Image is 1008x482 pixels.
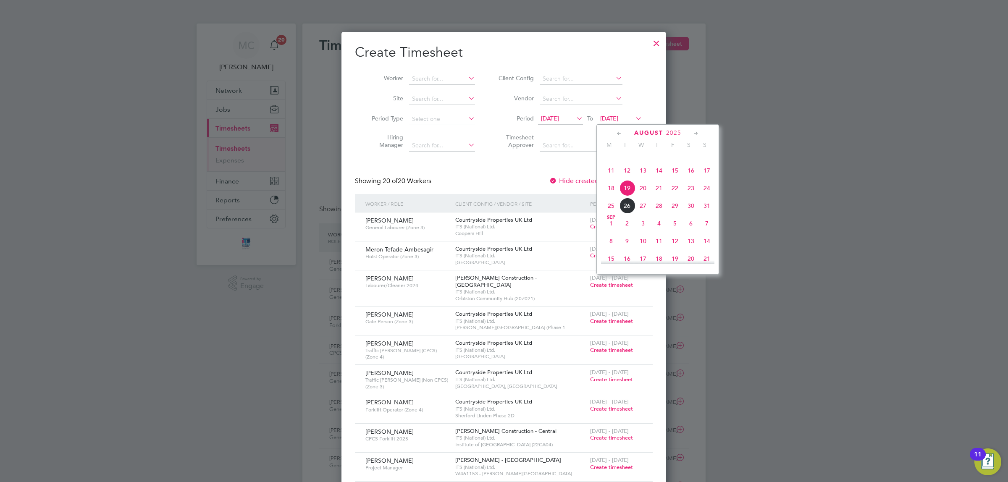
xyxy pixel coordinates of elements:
[455,223,586,230] span: ITS (National) Ltd.
[365,457,414,464] span: [PERSON_NAME]
[590,274,629,281] span: [DATE] - [DATE]
[455,470,586,477] span: W461153 - [PERSON_NAME][GEOGRAPHIC_DATA]
[590,434,633,441] span: Create timesheet
[590,456,629,464] span: [DATE] - [DATE]
[699,215,715,231] span: 7
[590,216,629,223] span: [DATE] - [DATE]
[590,405,633,412] span: Create timesheet
[651,180,667,196] span: 21
[409,113,475,125] input: Select one
[496,74,534,82] label: Client Config
[455,412,586,419] span: Sherford Linden Phase 2D
[455,383,586,390] span: [GEOGRAPHIC_DATA], [GEOGRAPHIC_DATA]
[699,251,715,267] span: 21
[603,215,619,231] span: 1
[603,180,619,196] span: 18
[455,398,532,405] span: Countryside Properties UK Ltd
[363,194,453,213] div: Worker / Role
[365,406,449,413] span: Forklift Operator (Zone 4)
[496,134,534,149] label: Timesheet Approver
[619,180,635,196] span: 19
[600,115,618,122] span: [DATE]
[365,347,449,360] span: Traffic [PERSON_NAME] (CPCS) (Zone 4)
[355,177,433,186] div: Showing
[540,73,622,85] input: Search for...
[603,233,619,249] span: 8
[651,233,667,249] span: 11
[540,140,622,152] input: Search for...
[590,376,633,383] span: Create timesheet
[409,73,475,85] input: Search for...
[974,448,1001,475] button: Open Resource Center, 11 new notifications
[455,441,586,448] span: Institute of [GEOGRAPHIC_DATA] (22CA04)
[635,198,651,214] span: 27
[365,74,403,82] label: Worker
[601,141,617,149] span: M
[651,162,667,178] span: 14
[699,233,715,249] span: 14
[455,216,532,223] span: Countryside Properties UK Ltd
[455,347,586,354] span: ITS (National) Ltd.
[667,233,683,249] span: 12
[365,246,433,253] span: Meron Tefade Ambesagir
[541,115,559,122] span: [DATE]
[455,310,532,317] span: Countryside Properties UK Ltd
[590,310,629,317] span: [DATE] - [DATE]
[590,464,633,471] span: Create timesheet
[699,198,715,214] span: 31
[619,162,635,178] span: 12
[667,215,683,231] span: 5
[455,318,586,325] span: ITS (National) Ltd.
[383,177,398,185] span: 20 of
[455,245,532,252] span: Countryside Properties UK Ltd
[365,134,403,149] label: Hiring Manager
[590,369,629,376] span: [DATE] - [DATE]
[635,180,651,196] span: 20
[455,435,586,441] span: ITS (National) Ltd.
[635,215,651,231] span: 3
[455,369,532,376] span: Countryside Properties UK Ltd
[455,274,537,288] span: [PERSON_NAME] Construction - [GEOGRAPHIC_DATA]
[455,456,561,464] span: [PERSON_NAME] - [GEOGRAPHIC_DATA]
[455,295,586,302] span: Orbiston Community Hub (20Z021)
[619,251,635,267] span: 16
[365,282,449,289] span: Labourer/Cleaner 2024
[635,233,651,249] span: 10
[549,177,634,185] label: Hide created timesheets
[619,198,635,214] span: 26
[365,369,414,377] span: [PERSON_NAME]
[651,251,667,267] span: 18
[453,194,588,213] div: Client Config / Vendor / Site
[365,377,449,390] span: Traffic [PERSON_NAME] (Non CPCS) (Zone 3)
[603,215,619,220] span: Sep
[365,318,449,325] span: Gate Person (Zone 3)
[455,339,532,346] span: Countryside Properties UK Ltd
[683,162,699,178] span: 16
[365,340,414,347] span: [PERSON_NAME]
[455,230,586,237] span: Coopers Hill
[383,177,431,185] span: 20 Workers
[649,141,665,149] span: T
[619,215,635,231] span: 2
[455,464,586,471] span: ITS (National) Ltd.
[974,454,982,465] div: 11
[365,217,414,224] span: [PERSON_NAME]
[365,94,403,102] label: Site
[619,233,635,249] span: 9
[365,398,414,406] span: [PERSON_NAME]
[455,353,586,360] span: [GEOGRAPHIC_DATA]
[667,162,683,178] span: 15
[496,115,534,122] label: Period
[590,427,629,435] span: [DATE] - [DATE]
[665,141,681,149] span: F
[590,223,633,230] span: Create timesheet
[496,94,534,102] label: Vendor
[455,427,556,435] span: [PERSON_NAME] Construction - Central
[683,251,699,267] span: 20
[590,317,633,325] span: Create timesheet
[455,259,586,266] span: [GEOGRAPHIC_DATA]
[355,44,653,61] h2: Create Timesheet
[683,233,699,249] span: 13
[365,435,449,442] span: CPCS Forklift 2025
[683,180,699,196] span: 23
